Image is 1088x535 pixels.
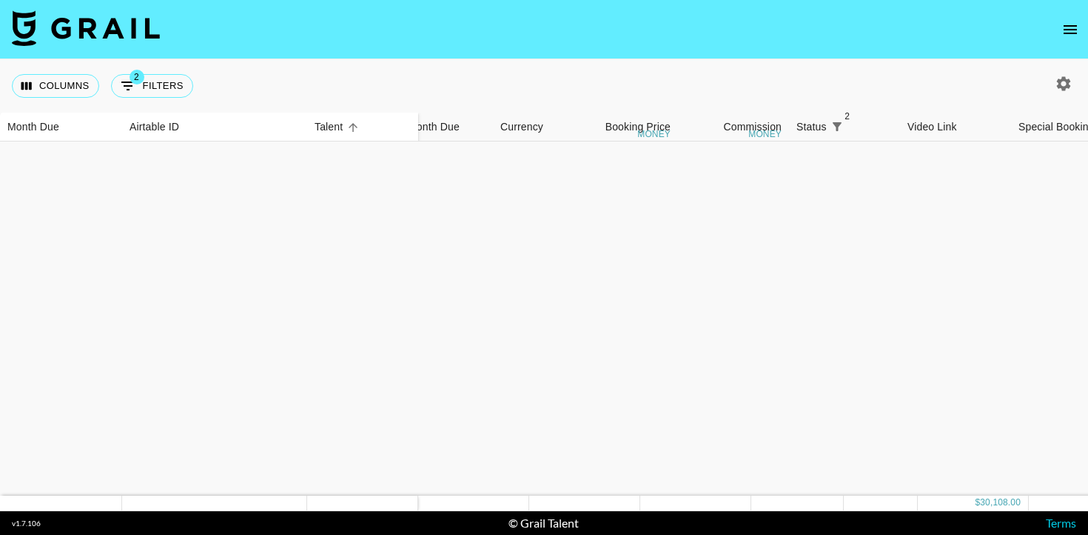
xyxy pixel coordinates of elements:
div: Status [796,113,827,142]
button: Sort [343,117,363,138]
span: 2 [840,109,855,124]
div: money [637,130,671,139]
button: Sort [847,116,868,137]
div: Month Due [400,113,493,142]
button: Show filters [827,116,847,137]
div: Booking Price [605,113,671,142]
div: money [748,130,782,139]
div: 2 active filters [827,116,847,137]
div: Talent [315,113,343,142]
span: 2 [130,70,144,84]
div: Month Due [408,113,460,142]
div: Month Due [7,113,59,142]
a: Terms [1046,516,1076,530]
div: © Grail Talent [508,516,579,531]
div: Commission [723,113,782,142]
img: Grail Talent [12,10,160,46]
div: $ [975,496,980,509]
div: Status [789,113,900,142]
button: Show filters [111,74,193,98]
div: Video Link [907,113,957,142]
button: Select columns [12,74,99,98]
div: Talent [307,113,418,142]
div: 30,108.00 [980,496,1021,509]
div: Currency [500,113,543,142]
div: v 1.7.106 [12,519,41,528]
div: Airtable ID [122,113,307,142]
div: Currency [493,113,567,142]
div: Airtable ID [130,113,179,142]
button: open drawer [1055,15,1085,44]
div: Video Link [900,113,1011,142]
